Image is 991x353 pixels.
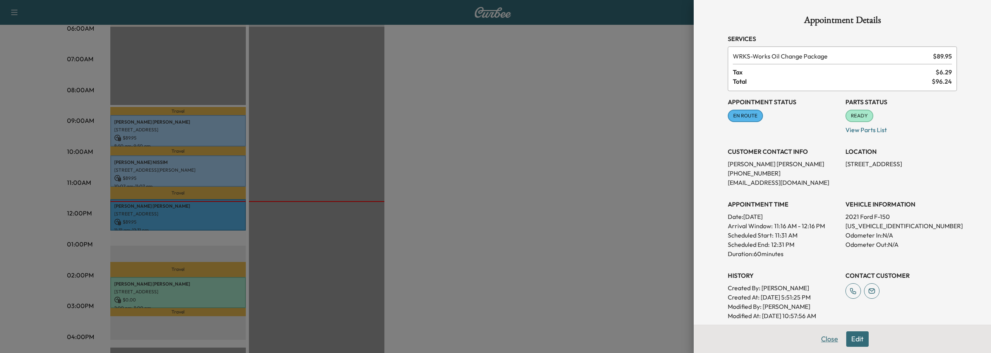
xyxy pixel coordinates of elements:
p: [US_VEHICLE_IDENTIFICATION_NUMBER] [845,221,957,231]
p: Date: [DATE] [728,212,839,221]
span: READY [846,112,873,120]
p: Created At : [DATE] 5:51:25 PM [728,293,839,302]
span: Total [733,77,932,86]
p: 2021 Ford F-150 [845,212,957,221]
span: $ 89.95 [933,52,952,61]
p: Odometer Out: N/A [845,240,957,249]
h3: APPOINTMENT TIME [728,200,839,209]
span: 11:16 AM - 12:16 PM [774,221,825,231]
p: [EMAIL_ADDRESS][DOMAIN_NAME] [728,178,839,187]
span: EN ROUTE [729,112,762,120]
span: Tax [733,67,936,77]
p: [PHONE_NUMBER] [728,169,839,178]
p: [PERSON_NAME] [PERSON_NAME] [728,159,839,169]
p: Arrival Window: [728,221,839,231]
p: Modified By : [PERSON_NAME] [728,302,839,311]
p: Duration: 60 minutes [728,249,839,258]
span: $ 96.24 [932,77,952,86]
p: 11:31 AM [775,231,797,240]
p: [STREET_ADDRESS] [845,159,957,169]
p: Scheduled End: [728,240,770,249]
p: Odometer In: N/A [845,231,957,240]
h3: LOCATION [845,147,957,156]
p: View Parts List [845,122,957,134]
h3: VEHICLE INFORMATION [845,200,957,209]
p: Scheduled Start: [728,231,773,240]
h3: Parts Status [845,97,957,107]
h3: Appointment Status [728,97,839,107]
h3: History [728,271,839,280]
h3: Services [728,34,957,43]
h3: CONTACT CUSTOMER [845,271,957,280]
p: 12:31 PM [771,240,794,249]
h1: Appointment Details [728,15,957,28]
button: Edit [846,331,869,347]
span: $ 6.29 [936,67,952,77]
p: Modified At : [DATE] 10:57:56 AM [728,311,839,320]
span: Works Oil Change Package [733,52,930,61]
button: Close [816,331,843,347]
h3: CUSTOMER CONTACT INFO [728,147,839,156]
p: Created By : [PERSON_NAME] [728,283,839,293]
